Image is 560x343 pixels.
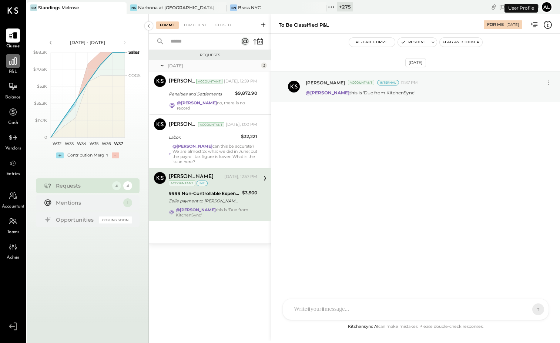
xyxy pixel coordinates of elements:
a: Queue [0,28,26,50]
text: W34 [77,141,86,146]
button: Al [541,1,553,13]
div: For Client [180,21,210,29]
text: $88.3K [33,50,47,55]
div: Mentions [56,199,120,206]
div: For Me [487,22,504,28]
div: copy link [490,3,497,11]
div: Contribution Margin [67,152,108,158]
div: [PERSON_NAME] [169,173,214,181]
text: COGS [128,73,141,78]
div: [DATE], 12:59 PM [224,78,257,84]
div: [DATE] [506,22,519,27]
div: Internal [377,80,399,85]
div: Penalties and Settlements [169,90,233,98]
div: $32,221 [241,133,257,140]
button: Re-Categorize [349,38,395,47]
a: Admin [0,240,26,261]
div: Standings Melrose [38,4,79,11]
div: [DATE], 12:57 PM [224,174,257,180]
div: can this be accurate? We are almost 2x what we did in June; but the payroll tax figure is lower. ... [172,144,257,164]
text: W37 [114,141,123,146]
strong: @[PERSON_NAME] [306,90,349,95]
div: To Be Classified P&L [279,21,329,28]
text: W33 [65,141,74,146]
div: Accountant [348,80,374,85]
strong: @[PERSON_NAME] [177,100,217,105]
div: [PERSON_NAME] [169,78,195,85]
span: Entries [6,171,20,178]
div: Accountant [196,79,222,84]
span: Teams [7,229,19,236]
text: $70.6K [33,67,47,72]
span: Vendors [5,145,21,152]
div: $9,872.90 [235,90,257,97]
div: Opportunities [56,216,95,223]
div: Narbona at [GEOGRAPHIC_DATA] LLC [138,4,215,11]
div: no, there is no record [177,100,257,111]
div: Na [130,4,137,11]
a: Entries [0,156,26,178]
div: 3 [261,63,267,68]
div: 3 [123,181,132,190]
a: Teams [0,214,26,236]
div: User Profile [504,4,538,13]
div: SM [30,4,37,11]
span: [PERSON_NAME] [306,80,345,86]
text: $17.7K [35,118,47,123]
div: 3 [112,181,121,190]
div: Coming Soon [99,216,132,223]
span: Balance [5,94,21,101]
text: $53K [37,84,47,89]
button: Flag as Blocker [440,38,482,47]
div: [DATE] [405,58,426,67]
div: Requests [56,182,108,189]
div: [DATE] - [DATE] [56,39,119,46]
a: P&L [0,54,26,75]
div: Requests [152,53,267,58]
div: int [197,181,208,186]
div: Accountant [169,181,195,186]
text: W35 [89,141,98,146]
div: [DATE], 1:00 PM [226,122,257,128]
div: + [56,152,64,158]
div: Accountant [198,122,224,127]
div: Labor. [169,134,239,141]
text: 0 [44,135,47,140]
div: Zelle payment to [PERSON_NAME] Conf# eg9gxl2pq [169,197,240,205]
div: this is 'Due from KitchenSync' [176,207,257,218]
a: Cash [0,105,26,127]
a: Vendors [0,131,26,152]
div: [DATE] [499,3,539,10]
span: 12:57 PM [401,80,418,86]
span: P&L [9,69,17,75]
div: BN [230,4,237,11]
a: Balance [0,80,26,101]
div: $3,500 [242,189,257,196]
div: 9999 Non-Controllable Expenses:Other Income and Expenses:To Be Classified P&L [169,190,240,197]
div: + 275 [337,2,353,11]
text: W36 [101,141,111,146]
strong: @[PERSON_NAME] [172,144,212,149]
strong: @[PERSON_NAME] [176,207,216,212]
span: Cash [8,120,18,127]
span: Accountant [2,204,24,210]
div: For Me [156,21,179,29]
a: Accountant [0,189,26,210]
div: Brass NYC [238,4,261,11]
span: Queue [6,43,20,50]
div: [DATE] [168,63,259,69]
text: Sales [128,50,140,55]
button: Resolve [398,38,429,47]
div: Closed [212,21,235,29]
div: - [112,152,119,158]
p: this is 'Due from KitchenSync' [306,90,415,96]
span: Admin [7,255,19,261]
text: $35.3K [34,101,47,106]
div: 1 [123,198,132,207]
div: [PERSON_NAME] [169,121,197,128]
text: W32 [52,141,61,146]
